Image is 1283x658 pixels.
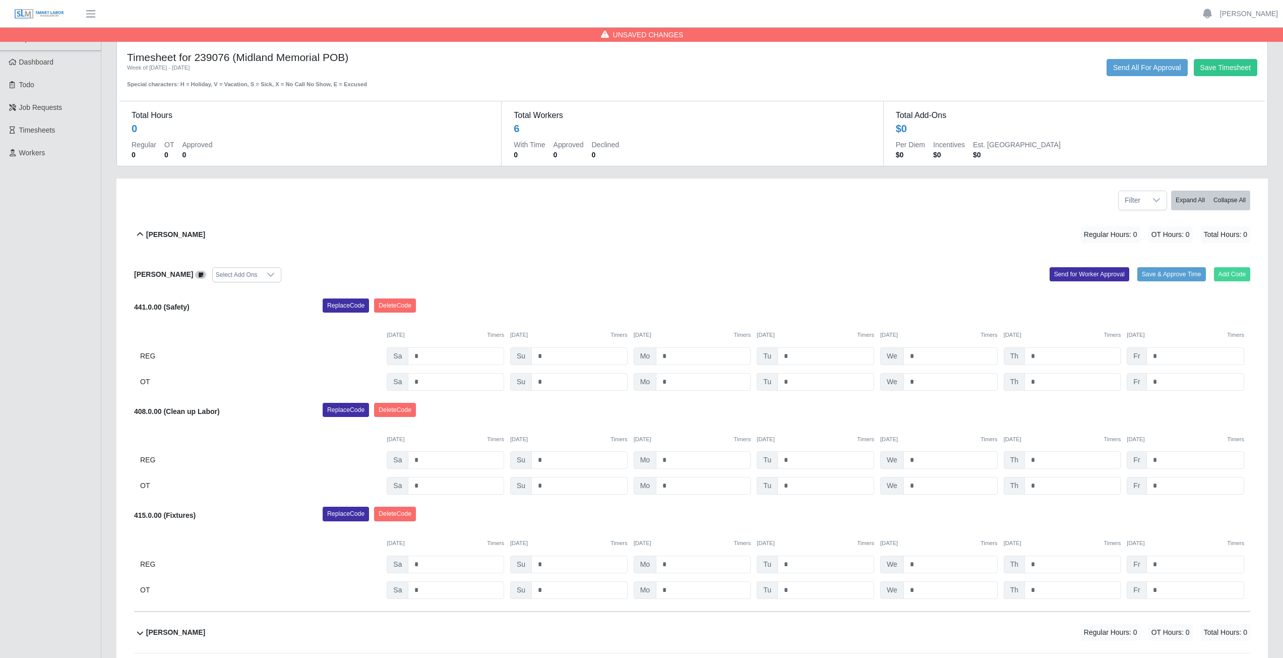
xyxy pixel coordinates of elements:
dd: 0 [514,150,545,160]
span: We [880,373,904,391]
b: 441.0.00 (Safety) [134,303,190,311]
span: Th [1004,556,1025,573]
span: Mo [634,556,656,573]
button: Timers [981,331,998,339]
span: Dashboard [19,58,54,66]
button: Timers [734,435,751,444]
button: Add Code [1214,267,1251,281]
button: Timers [981,435,998,444]
span: Regular Hours: 0 [1081,226,1140,243]
span: We [880,556,904,573]
div: [DATE] [634,539,751,548]
button: Timers [487,435,504,444]
b: [PERSON_NAME] [146,229,205,240]
button: Timers [1104,539,1121,548]
span: Fr [1127,581,1146,599]
div: [DATE] [1127,331,1244,339]
dd: $0 [933,150,965,160]
div: REG [140,347,381,365]
span: Total Hours: 0 [1201,624,1250,641]
dd: 0 [132,150,156,160]
span: Regular Hours: 0 [1081,624,1140,641]
button: Timers [1227,539,1244,548]
div: Week of [DATE] - [DATE] [127,64,589,72]
span: Tu [757,581,778,599]
dd: $0 [896,150,925,160]
div: 0 [132,122,137,136]
div: [DATE] [757,435,874,444]
span: Unsaved Changes [613,30,684,40]
span: Fr [1127,477,1146,495]
span: Fr [1127,373,1146,391]
div: OT [140,581,381,599]
button: Collapse All [1209,191,1250,210]
b: [PERSON_NAME] [134,270,193,278]
button: DeleteCode [374,403,416,417]
span: Th [1004,477,1025,495]
dt: Regular [132,140,156,150]
div: [DATE] [1127,539,1244,548]
span: Fr [1127,347,1146,365]
button: Timers [857,435,874,444]
div: [DATE] [1127,435,1244,444]
span: Sa [387,556,408,573]
button: ReplaceCode [323,507,369,521]
button: DeleteCode [374,507,416,521]
button: Send All For Approval [1107,59,1188,76]
button: Timers [1104,435,1121,444]
span: Th [1004,373,1025,391]
dt: Est. [GEOGRAPHIC_DATA] [973,140,1061,150]
div: [DATE] [387,539,504,548]
dt: With Time [514,140,545,150]
span: Tu [757,451,778,469]
div: [DATE] [1004,539,1121,548]
button: Timers [487,331,504,339]
span: Fr [1127,451,1146,469]
span: Fr [1127,556,1146,573]
button: DeleteCode [374,298,416,313]
span: We [880,347,904,365]
div: REG [140,451,381,469]
div: [DATE] [880,435,998,444]
button: Timers [734,331,751,339]
span: Su [510,373,532,391]
span: Mo [634,347,656,365]
dd: $0 [973,150,1061,160]
div: [DATE] [634,331,751,339]
div: [DATE] [510,435,628,444]
button: [PERSON_NAME] Regular Hours: 0 OT Hours: 0 Total Hours: 0 [134,214,1250,255]
button: Expand All [1171,191,1209,210]
div: [DATE] [880,331,998,339]
h4: Timesheet for 239076 (Midland Memorial POB) [127,51,589,64]
button: Timers [857,539,874,548]
button: Timers [981,539,998,548]
dd: 0 [182,150,212,160]
button: Timers [1227,435,1244,444]
span: Mo [634,477,656,495]
span: Mo [634,581,656,599]
span: Su [510,451,532,469]
span: Sa [387,373,408,391]
span: Su [510,556,532,573]
span: Timesheets [19,126,55,134]
div: [DATE] [757,539,874,548]
div: [DATE] [1004,331,1121,339]
span: We [880,451,904,469]
dt: Total Add-Ons [896,109,1253,122]
span: Mo [634,373,656,391]
span: Workers [19,149,45,157]
b: [PERSON_NAME] [146,627,205,638]
div: bulk actions [1171,191,1250,210]
button: Save & Approve Time [1137,267,1206,281]
button: Save Timesheet [1194,59,1257,76]
span: Tu [757,556,778,573]
div: Select Add Ons [213,268,261,282]
span: Sa [387,581,408,599]
button: ReplaceCode [323,298,369,313]
button: Timers [610,331,628,339]
span: Total Hours: 0 [1201,226,1250,243]
span: Sa [387,451,408,469]
div: [DATE] [387,331,504,339]
button: Timers [1104,331,1121,339]
span: Mo [634,451,656,469]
